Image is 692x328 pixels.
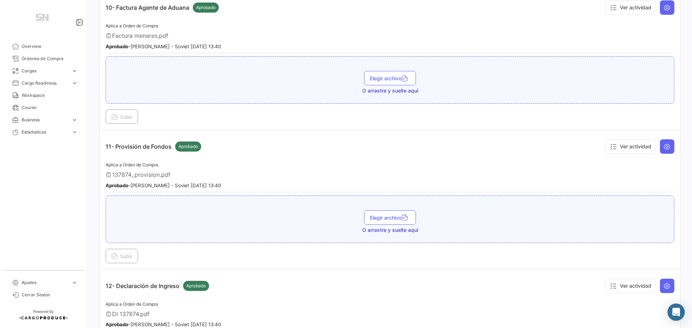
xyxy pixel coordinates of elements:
[186,283,206,289] span: Aprobado
[667,304,685,321] div: Abrir Intercom Messenger
[71,80,78,86] span: expand_more
[6,40,81,53] a: Overview
[364,210,416,225] button: Elegir archivo
[370,215,410,221] span: Elegir archivo
[22,292,78,298] span: Cerrar Sesión
[112,171,170,178] span: 137874_provision.pdf
[106,44,221,49] small: - [PERSON_NAME] - Soviet [DATE] 13:40
[71,68,78,74] span: expand_more
[25,9,61,29] img: Manufactura+Logo.png
[106,301,158,307] span: Aplica a Orden de Compra
[605,139,656,154] button: Ver actividad
[605,279,656,293] button: Ver actividad
[605,0,656,15] button: Ver actividad
[106,183,221,188] small: - [PERSON_NAME] - Soviet [DATE] 13:40
[362,226,418,234] span: O arrastre y suelte aquí
[6,53,81,65] a: Órdenes de Compra
[22,92,78,99] span: Workspace
[106,281,209,291] p: 12- Declaración de Ingreso
[6,102,81,114] a: Courier
[106,44,128,49] b: Aprobado
[364,71,416,85] button: Elegir archivo
[112,310,150,318] span: DI 137874.pdf
[22,55,78,62] span: Órdenes de Compra
[106,3,219,13] p: 10- Factura Agente de Aduana
[22,117,68,123] span: Business
[111,253,132,259] span: Subir
[71,279,78,286] span: expand_more
[71,129,78,135] span: expand_more
[106,109,138,124] button: Subir
[178,143,198,150] span: Aprobado
[112,32,168,39] span: Factura menares.pdf
[370,75,410,81] span: Elegir archivo
[111,114,132,120] span: Subir
[106,23,158,28] span: Aplica a Orden de Compra
[196,4,216,11] span: Aprobado
[22,279,68,286] span: Ajustes
[22,43,78,50] span: Overview
[22,80,68,86] span: Cargo Readiness
[106,322,128,327] b: Aprobado
[106,249,138,263] button: Subir
[22,129,68,135] span: Estadísticas
[362,87,418,94] span: O arrastre y suelte aquí
[106,322,221,327] small: - [PERSON_NAME] - Soviet [DATE] 13:40
[106,141,201,152] p: 11- Provisión de Fondos
[22,68,68,74] span: Cargas
[106,162,158,167] span: Aplica a Orden de Compra
[22,104,78,111] span: Courier
[71,117,78,123] span: expand_more
[106,183,128,188] b: Aprobado
[6,89,81,102] a: Workspace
